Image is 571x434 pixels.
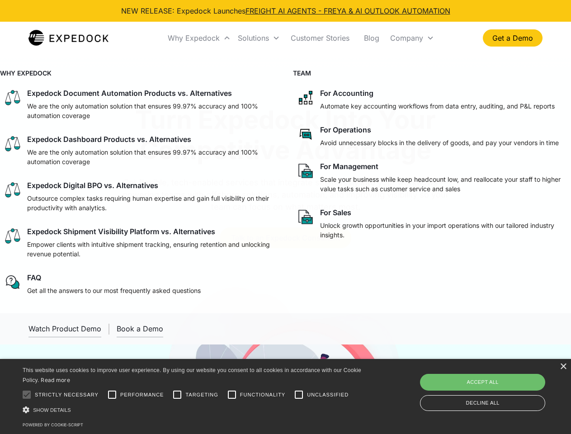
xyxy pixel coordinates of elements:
span: Targeting [185,391,218,399]
div: NEW RELEASE: Expedock Launches [121,5,450,16]
a: Book a Demo [117,321,163,337]
p: Scale your business while keep headcount low, and reallocate your staff to higher value tasks suc... [320,175,568,193]
img: scale icon [4,89,22,107]
a: Blog [357,23,387,53]
p: Empower clients with intuitive shipment tracking, ensuring retention and unlocking revenue potent... [27,240,275,259]
span: Functionality [240,391,285,399]
div: Company [390,33,423,42]
a: Read more [41,377,70,383]
div: Watch Product Demo [28,324,101,333]
span: Show details [33,407,71,413]
div: Expedock Digital BPO vs. Alternatives [27,181,158,190]
div: Expedock Dashboard Products vs. Alternatives [27,135,191,144]
p: Avoid unnecessary blocks in the delivery of goods, and pay your vendors in time [320,138,559,147]
img: paper and bag icon [297,208,315,226]
img: Expedock Logo [28,29,109,47]
div: Why Expedock [164,23,234,53]
p: We are the only automation solution that ensures 99.97% accuracy and 100% automation coverage [27,101,275,120]
img: regular chat bubble icon [4,273,22,291]
div: Solutions [234,23,283,53]
div: Solutions [238,33,269,42]
div: Company [387,23,438,53]
div: Show details [23,405,364,415]
p: We are the only automation solution that ensures 99.97% accuracy and 100% automation coverage [27,147,275,166]
div: For Operations [320,125,371,134]
p: Get all the answers to our most frequently asked questions [27,286,201,295]
div: FAQ [27,273,41,282]
div: For Management [320,162,378,171]
div: Why Expedock [168,33,220,42]
img: rectangular chat bubble icon [297,125,315,143]
p: Unlock growth opportunities in your import operations with our tailored industry insights. [320,221,568,240]
p: Outsource complex tasks requiring human expertise and gain full visibility on their productivity ... [27,193,275,212]
img: scale icon [4,135,22,153]
a: Get a Demo [483,29,543,47]
iframe: Chat Widget [420,336,571,434]
div: Book a Demo [117,324,163,333]
span: This website uses cookies to improve user experience. By using our website you consent to all coo... [23,367,361,384]
a: open lightbox [28,321,101,337]
div: For Accounting [320,89,373,98]
a: Customer Stories [283,23,357,53]
a: home [28,29,109,47]
span: Unclassified [307,391,349,399]
a: Powered by cookie-script [23,422,83,427]
div: For Sales [320,208,351,217]
div: Expedock Shipment Visibility Platform vs. Alternatives [27,227,215,236]
img: scale icon [4,181,22,199]
a: FREIGHT AI AGENTS - FREYA & AI OUTLOOK AUTOMATION [245,6,450,15]
span: Strictly necessary [35,391,99,399]
img: scale icon [4,227,22,245]
img: network like icon [297,89,315,107]
p: Automate key accounting workflows from data entry, auditing, and P&L reports [320,101,555,111]
span: Performance [120,391,164,399]
div: Expedock Document Automation Products vs. Alternatives [27,89,232,98]
img: paper and bag icon [297,162,315,180]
